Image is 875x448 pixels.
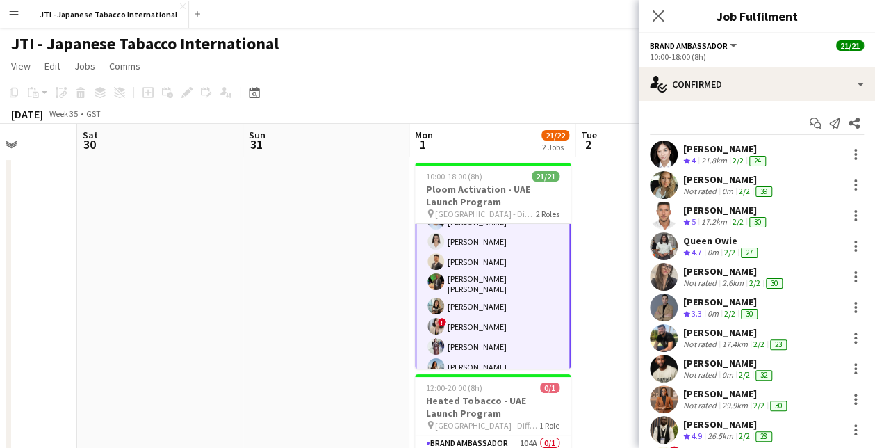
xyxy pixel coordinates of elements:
[692,247,702,257] span: 4.7
[83,129,98,141] span: Sat
[698,216,730,228] div: 17.2km
[770,339,787,350] div: 23
[74,60,95,72] span: Jobs
[836,40,864,51] span: 21/21
[753,339,764,349] app-skills-label: 2/2
[755,370,772,381] div: 32
[749,156,766,166] div: 24
[692,155,696,166] span: 4
[683,265,785,278] div: [PERSON_NAME]
[426,383,482,393] span: 12:00-20:00 (8h)
[540,383,559,393] span: 0/1
[733,216,744,227] app-skills-label: 2/2
[539,420,559,431] span: 1 Role
[719,339,751,350] div: 17.4km
[692,431,702,441] span: 4.9
[11,107,43,121] div: [DATE]
[683,400,719,411] div: Not rated
[581,129,597,141] span: Tue
[86,109,101,119] div: GST
[435,420,539,431] span: [GEOGRAPHIC_DATA] - Different locations
[741,248,758,258] div: 27
[683,143,769,155] div: [PERSON_NAME]
[749,278,760,288] app-skills-label: 2/2
[542,142,569,152] div: 2 Jobs
[249,129,265,141] span: Sun
[719,186,736,197] div: 0m
[766,278,783,289] div: 30
[435,209,536,219] span: [GEOGRAPHIC_DATA] - Different locations
[724,247,735,257] app-skills-label: 2/2
[683,387,790,400] div: [PERSON_NAME]
[698,155,730,167] div: 21.8km
[705,431,736,442] div: 26.5km
[739,186,750,196] app-skills-label: 2/2
[6,57,36,75] a: View
[28,1,189,28] button: JTI - Japanese Tabacco International
[639,7,875,25] h3: Job Fulfilment
[683,339,719,350] div: Not rated
[683,326,790,339] div: [PERSON_NAME]
[683,234,760,247] div: Queen Owie
[650,40,739,51] button: Brand Ambassador
[415,394,571,419] h3: Heated Tobacco - UAE Launch Program
[415,129,433,141] span: Mon
[104,57,146,75] a: Comms
[753,400,764,410] app-skills-label: 2/2
[413,136,433,152] span: 1
[705,247,721,259] div: 0m
[426,171,482,182] span: 10:00-18:00 (8h)
[683,357,775,369] div: [PERSON_NAME]
[541,130,569,141] span: 21/22
[683,369,719,381] div: Not rated
[415,183,571,208] h3: Ploom Activation - UAE Launch Program
[11,33,279,54] h1: JTI - Japanese Tabacco International
[719,400,751,411] div: 29.9km
[639,67,875,101] div: Confirmed
[739,369,750,380] app-skills-label: 2/2
[739,431,750,441] app-skills-label: 2/2
[755,431,772,442] div: 28
[415,163,571,369] app-job-card: 10:00-18:00 (8h)21/21Ploom Activation - UAE Launch Program [GEOGRAPHIC_DATA] - Different location...
[683,296,760,308] div: [PERSON_NAME]
[532,171,559,182] span: 21/21
[719,369,736,381] div: 0m
[69,57,101,75] a: Jobs
[11,60,31,72] span: View
[683,204,769,216] div: [PERSON_NAME]
[579,136,597,152] span: 2
[650,40,728,51] span: Brand Ambassador
[247,136,265,152] span: 31
[683,278,719,289] div: Not rated
[770,401,787,411] div: 30
[749,217,766,227] div: 30
[692,216,696,227] span: 5
[705,308,721,320] div: 0m
[39,57,66,75] a: Edit
[741,309,758,319] div: 30
[81,136,98,152] span: 30
[44,60,60,72] span: Edit
[650,51,864,62] div: 10:00-18:00 (8h)
[683,186,719,197] div: Not rated
[683,173,775,186] div: [PERSON_NAME]
[683,418,775,431] div: [PERSON_NAME]
[733,155,744,166] app-skills-label: 2/2
[692,308,702,319] span: 3.3
[109,60,140,72] span: Comms
[536,209,559,219] span: 2 Roles
[755,186,772,197] div: 39
[438,318,446,326] span: !
[46,109,81,119] span: Week 35
[719,278,746,289] div: 2.6km
[724,308,735,319] app-skills-label: 2/2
